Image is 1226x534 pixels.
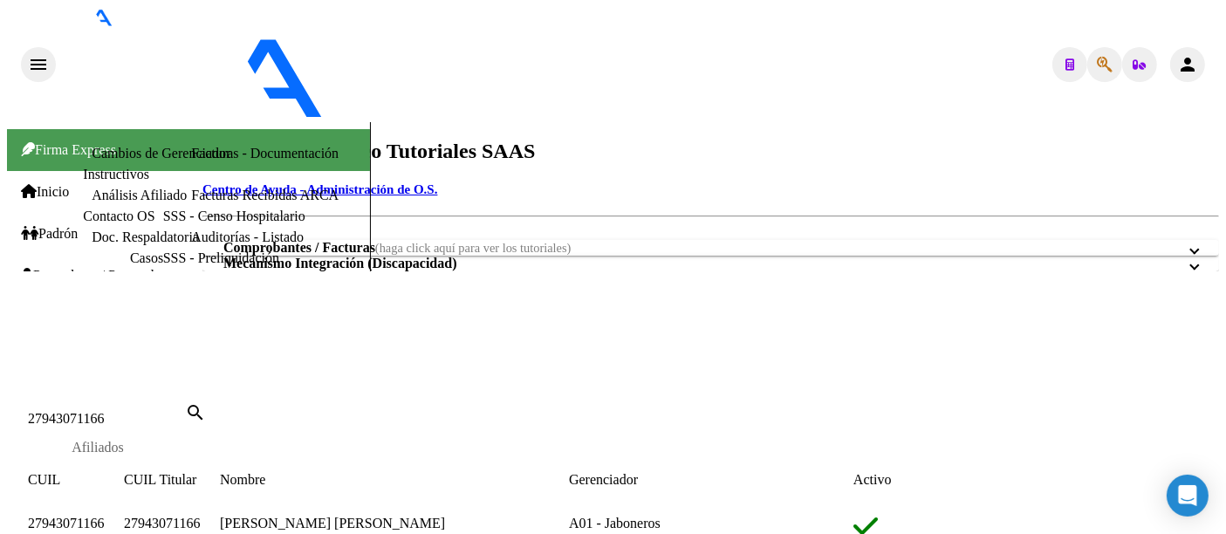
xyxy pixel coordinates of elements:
img: Logo SAAS [56,26,469,119]
span: Prestadores / Proveedores [21,268,177,284]
span: A01 - Jaboneros [569,516,661,531]
span: CUIL Titular [124,472,196,487]
mat-icon: search [185,402,206,423]
span: Activo [853,472,892,487]
span: 27943071166 [28,516,104,531]
span: (haga click aquí para ver los tutoriales) [375,241,572,256]
span: 27943071166 [124,516,200,531]
a: Facturas Recibidas ARCA [191,188,339,202]
datatable-header-cell: CUIL [28,469,124,491]
span: Inicio [21,184,69,200]
span: Nombre [220,472,265,487]
datatable-header-cell: Gerenciador [569,469,853,491]
a: Análisis Afiliado [92,188,187,202]
datatable-header-cell: Activo [853,469,1120,491]
a: Facturas - Documentación [191,146,339,161]
mat-icon: menu [28,54,49,75]
a: Casos [130,250,163,265]
span: CUIL [28,472,60,487]
datatable-header-cell: Nombre [220,469,569,491]
span: Firma Express [21,142,116,157]
h2: Instructivos y Video Tutoriales SAAS [202,140,1219,163]
a: Cambios de Gerenciador [92,146,230,161]
strong: Mecanismo Integración (Discapacidad) [223,256,457,271]
span: Padrón [21,226,78,242]
datatable-header-cell: CUIL Titular [124,469,220,491]
span: Gerenciador [569,472,638,487]
a: SSS - Censo Hospitalario [163,209,305,223]
a: Doc. Respaldatoria [92,229,199,244]
div: Afiliados [72,440,124,455]
span: - OSPEJ [469,106,521,121]
div: Open Intercom Messenger [1167,475,1209,517]
mat-icon: person [1177,54,1198,75]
